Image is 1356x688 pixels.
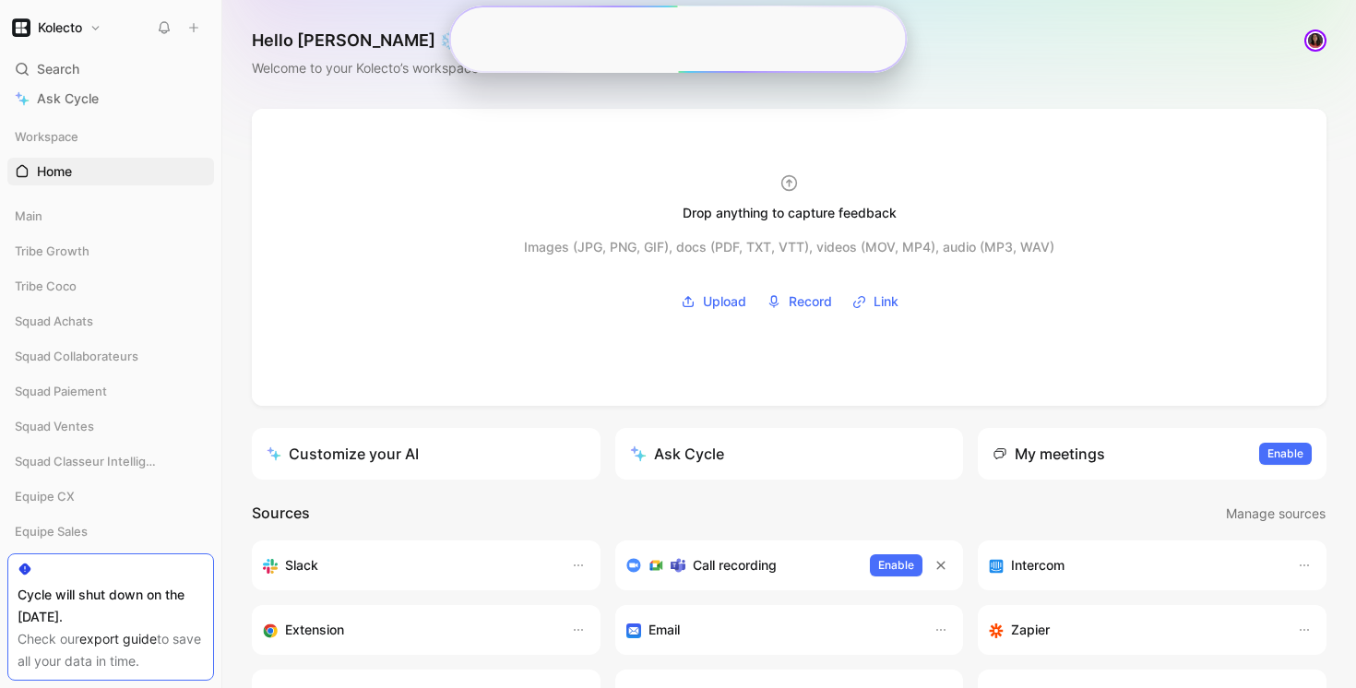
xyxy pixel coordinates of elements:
div: Tribe Growth [7,237,214,270]
a: Customize your AI [252,428,601,480]
div: Tribe Coco [7,272,214,305]
h3: Zapier [1011,619,1050,641]
button: Enable [1259,443,1312,465]
div: Search [7,55,214,83]
button: Enable [870,554,922,576]
span: Link [874,291,898,313]
a: Ask Cycle [7,85,214,113]
button: Link [846,288,905,315]
div: Squad Classeur Intelligent [7,447,214,480]
div: Squad Classeur Intelligent [7,447,214,475]
div: Sync your customers, send feedback and get updates in Intercom [989,554,1279,576]
div: Squad Achats [7,307,214,340]
span: Workspace [15,127,78,146]
div: Customize your AI [267,443,419,465]
a: Home [7,158,214,185]
div: Tribe Growth [7,237,214,265]
div: Tribe Coco [7,272,214,300]
button: Manage sources [1225,502,1326,526]
div: Cycle will shut down on the [DATE]. [18,584,204,628]
div: Equipe CX [7,482,214,510]
span: Equipe Sales [15,522,88,540]
div: Main [7,202,214,235]
a: export guide [79,631,157,646]
button: Record [760,288,839,315]
span: Upload [703,291,746,313]
h1: Kolecto [38,19,82,36]
span: Squad Ventes [15,417,94,435]
span: Main [15,207,42,225]
span: Squad Classeur Intelligent [15,452,160,470]
div: Capture feedback from thousands of sources with Zapier (survey results, recordings, sheets, etc). [989,619,1279,641]
h3: Extension [285,619,344,641]
div: Squad Ventes [7,412,214,440]
div: Main [7,202,214,230]
div: Welcome to your Kolecto’s workspace [252,57,544,79]
h1: Hello [PERSON_NAME] ❄️ [252,30,544,52]
img: Kolecto [12,18,30,37]
h3: Call recording [693,554,777,576]
div: Record & transcribe meetings from Zoom, Meet & Teams. [626,554,856,576]
span: Squad Collaborateurs [15,347,138,365]
span: Tribe Coco [15,277,77,295]
span: Search [37,58,79,80]
div: Equipe Sales [7,517,214,551]
div: Equipe CX [7,482,214,516]
span: Enable [1267,445,1303,463]
div: Squad Collaborateurs [7,342,214,375]
div: Squad Collaborateurs [7,342,214,370]
div: Ask Cycle [630,443,724,465]
span: Enable [878,556,914,575]
div: Squad Ventes [7,412,214,445]
span: Equipe CX [15,487,75,505]
span: Record [789,291,832,313]
span: Ask Cycle [37,88,99,110]
span: Tribe Growth [15,242,89,260]
div: Forward emails to your feedback inbox [626,619,916,641]
div: Squad Paiement [7,377,214,410]
div: Drop anything to capture feedback [683,202,897,224]
div: Equipe Sales [7,517,214,545]
div: Workspace [7,123,214,150]
button: KolectoKolecto [7,15,106,41]
img: avatar [1306,31,1325,50]
span: Home [37,162,72,181]
span: Manage sources [1226,503,1326,525]
div: Capture feedback from anywhere on the web [263,619,553,641]
h3: Slack [285,554,318,576]
div: Squad Paiement [7,377,214,405]
div: Squad Achats [7,307,214,335]
span: Squad Achats [15,312,93,330]
div: Images (JPG, PNG, GIF), docs (PDF, TXT, VTT), videos (MOV, MP4), audio (MP3, WAV) [524,236,1054,258]
h2: Sources [252,502,310,526]
div: My meetings [993,443,1105,465]
button: Upload [674,288,753,315]
div: Check our to save all your data in time. [18,628,204,672]
button: Ask Cycle [615,428,964,480]
span: Squad Paiement [15,382,107,400]
h3: Intercom [1011,554,1065,576]
h3: Email [648,619,680,641]
div: Sync your customers, send feedback and get updates in Slack [263,554,553,576]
